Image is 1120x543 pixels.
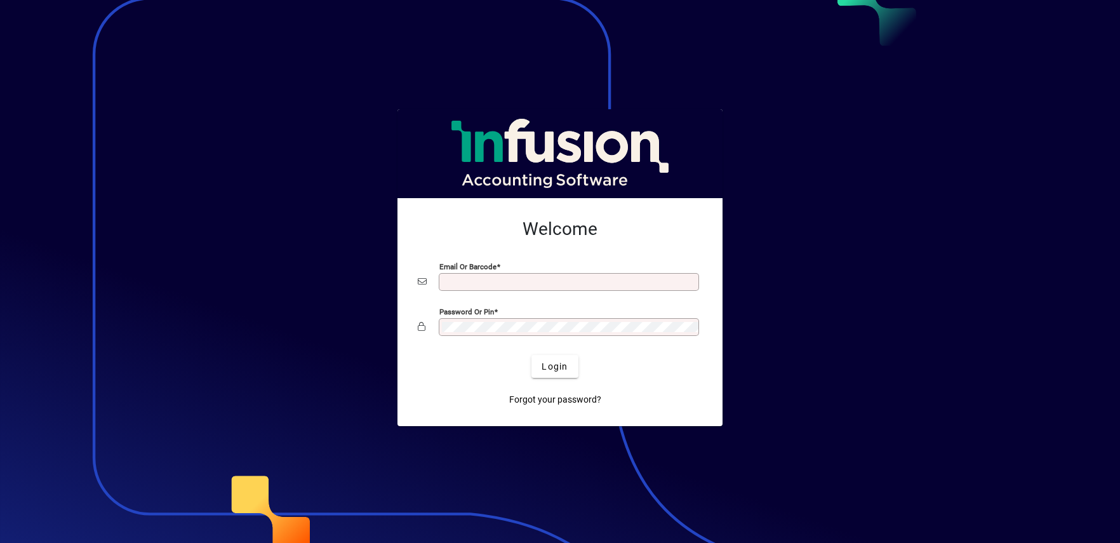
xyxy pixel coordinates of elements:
span: Login [542,360,568,373]
a: Forgot your password? [504,388,606,411]
button: Login [531,355,578,378]
mat-label: Email or Barcode [439,262,497,271]
span: Forgot your password? [509,393,601,406]
mat-label: Password or Pin [439,307,494,316]
h2: Welcome [418,218,702,240]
